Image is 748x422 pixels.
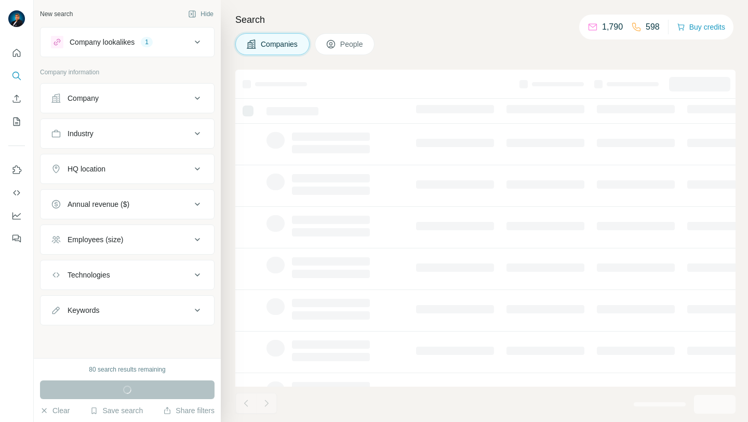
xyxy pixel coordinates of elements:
[261,39,299,49] span: Companies
[8,67,25,85] button: Search
[68,93,99,103] div: Company
[8,112,25,131] button: My lists
[340,39,364,49] span: People
[181,6,221,22] button: Hide
[68,164,105,174] div: HQ location
[8,161,25,179] button: Use Surfe on LinkedIn
[40,405,70,416] button: Clear
[8,10,25,27] img: Avatar
[8,44,25,62] button: Quick start
[41,86,214,111] button: Company
[163,405,215,416] button: Share filters
[235,12,736,27] h4: Search
[41,192,214,217] button: Annual revenue ($)
[41,298,214,323] button: Keywords
[8,183,25,202] button: Use Surfe API
[8,206,25,225] button: Dashboard
[141,37,153,47] div: 1
[40,9,73,19] div: New search
[68,305,99,315] div: Keywords
[70,37,135,47] div: Company lookalikes
[89,365,165,374] div: 80 search results remaining
[68,128,94,139] div: Industry
[68,270,110,280] div: Technologies
[68,199,129,209] div: Annual revenue ($)
[41,262,214,287] button: Technologies
[41,30,214,55] button: Company lookalikes1
[40,68,215,77] p: Company information
[8,89,25,108] button: Enrich CSV
[8,229,25,248] button: Feedback
[41,121,214,146] button: Industry
[646,21,660,33] p: 598
[677,20,725,34] button: Buy credits
[41,227,214,252] button: Employees (size)
[602,21,623,33] p: 1,790
[68,234,123,245] div: Employees (size)
[41,156,214,181] button: HQ location
[90,405,143,416] button: Save search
